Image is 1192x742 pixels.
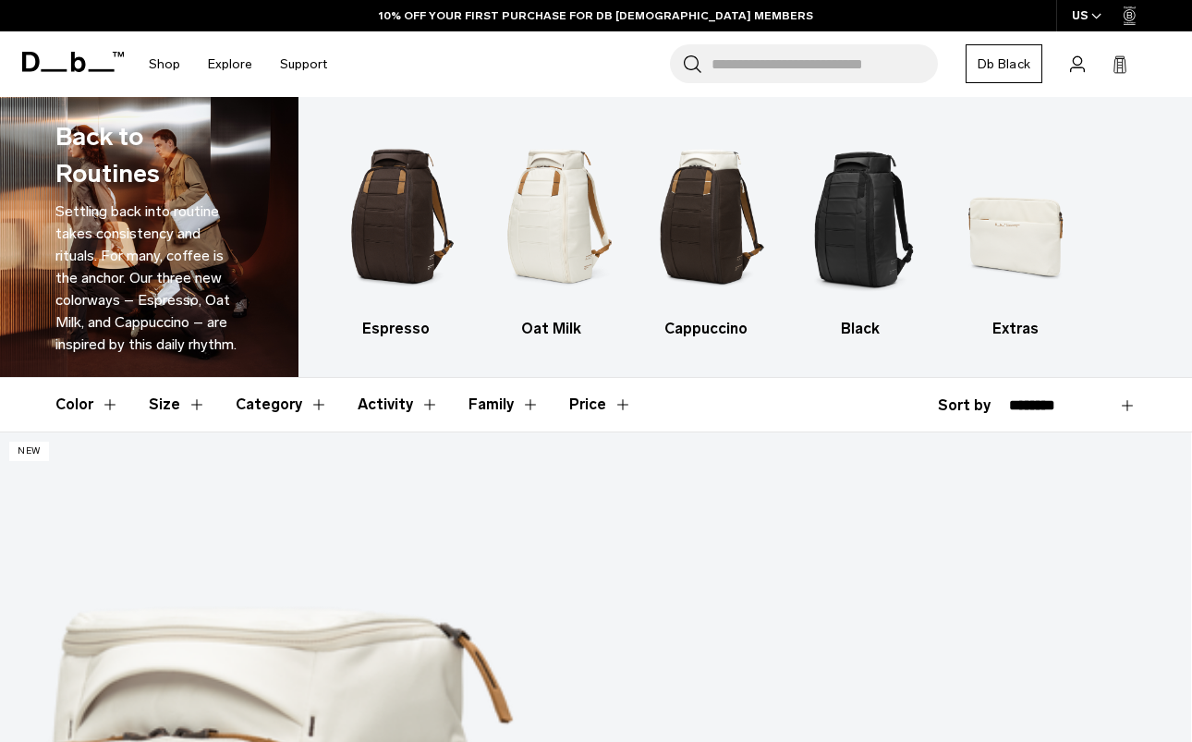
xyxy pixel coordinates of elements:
[280,31,327,97] a: Support
[135,31,341,97] nav: Main Navigation
[644,318,766,340] h3: Cappuccino
[358,378,439,432] button: Toggle Filter
[799,125,921,309] img: Db
[644,125,766,340] a: Db Cappuccino
[490,125,612,340] a: Db Oat Milk
[490,125,612,309] img: Db
[490,125,612,340] li: 2 / 5
[149,31,180,97] a: Shop
[799,125,921,340] li: 4 / 5
[335,125,457,309] img: Db
[569,378,632,432] button: Toggle Price
[335,318,457,340] h3: Espresso
[9,442,49,461] p: New
[954,125,1076,309] img: Db
[55,201,243,356] p: Settling back into routine takes consistency and rituals. For many, coffee is the anchor. Our thr...
[335,125,457,340] a: Db Espresso
[954,318,1076,340] h3: Extras
[379,7,813,24] a: 10% OFF YOUR FIRST PURCHASE FOR DB [DEMOGRAPHIC_DATA] MEMBERS
[644,125,766,340] li: 3 / 5
[954,125,1076,340] li: 5 / 5
[208,31,252,97] a: Explore
[149,378,206,432] button: Toggle Filter
[55,118,237,193] h1: Back to Routines
[966,44,1042,83] a: Db Black
[335,125,457,340] li: 1 / 5
[236,378,328,432] button: Toggle Filter
[490,318,612,340] h3: Oat Milk
[799,318,921,340] h3: Black
[799,125,921,340] a: Db Black
[468,378,540,432] button: Toggle Filter
[644,125,766,309] img: Db
[55,378,119,432] button: Toggle Filter
[954,125,1076,340] a: Db Extras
